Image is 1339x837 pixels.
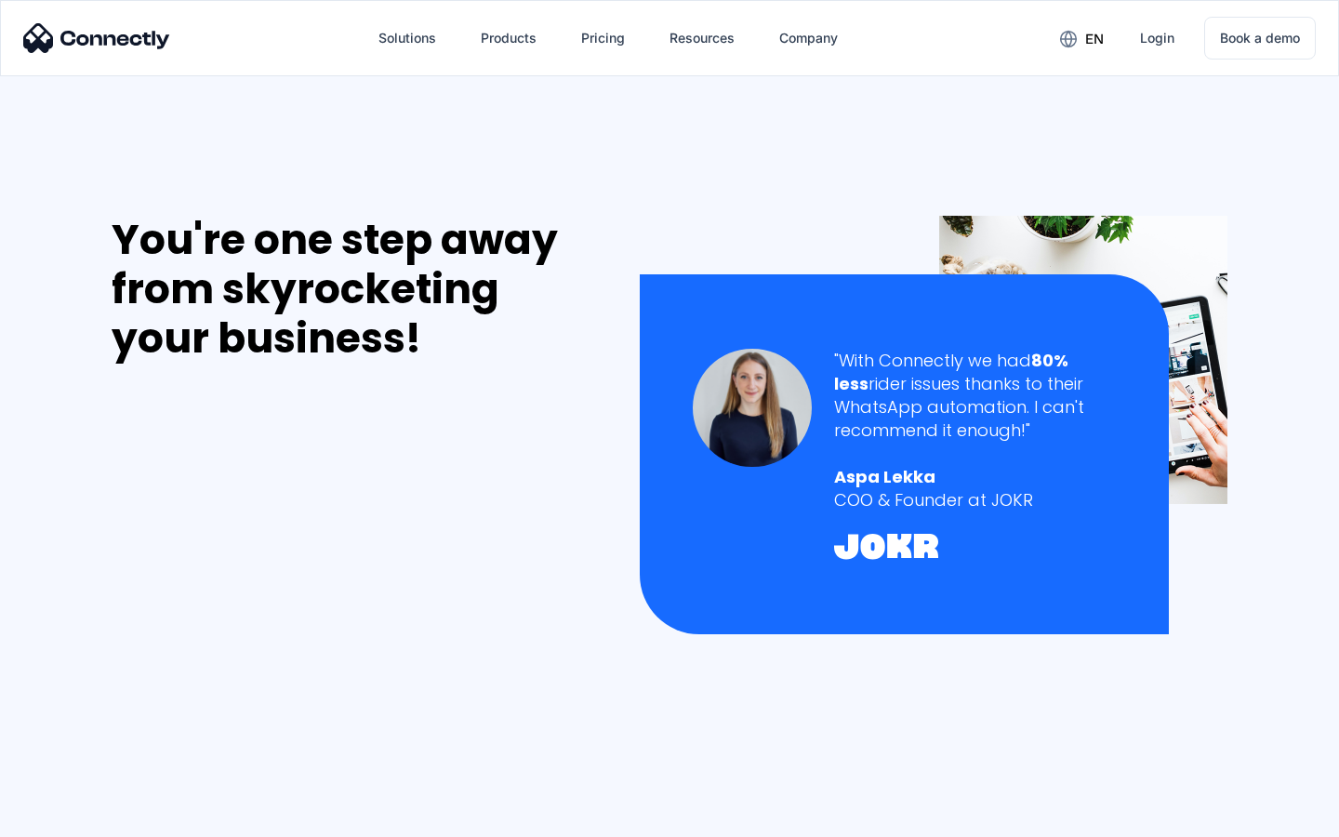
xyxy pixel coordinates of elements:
[834,488,1116,511] div: COO & Founder at JOKR
[1140,25,1174,51] div: Login
[112,385,391,812] iframe: Form 0
[669,25,735,51] div: Resources
[566,16,640,60] a: Pricing
[779,25,838,51] div: Company
[834,349,1116,443] div: "With Connectly we had rider issues thanks to their WhatsApp automation. I can't recommend it eno...
[481,25,537,51] div: Products
[23,23,170,53] img: Connectly Logo
[581,25,625,51] div: Pricing
[37,804,112,830] ul: Language list
[1125,16,1189,60] a: Login
[112,216,601,363] div: You're one step away from skyrocketing your business!
[1204,17,1316,60] a: Book a demo
[834,349,1068,395] strong: 80% less
[1085,26,1104,52] div: en
[834,465,935,488] strong: Aspa Lekka
[19,804,112,830] aside: Language selected: English
[378,25,436,51] div: Solutions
